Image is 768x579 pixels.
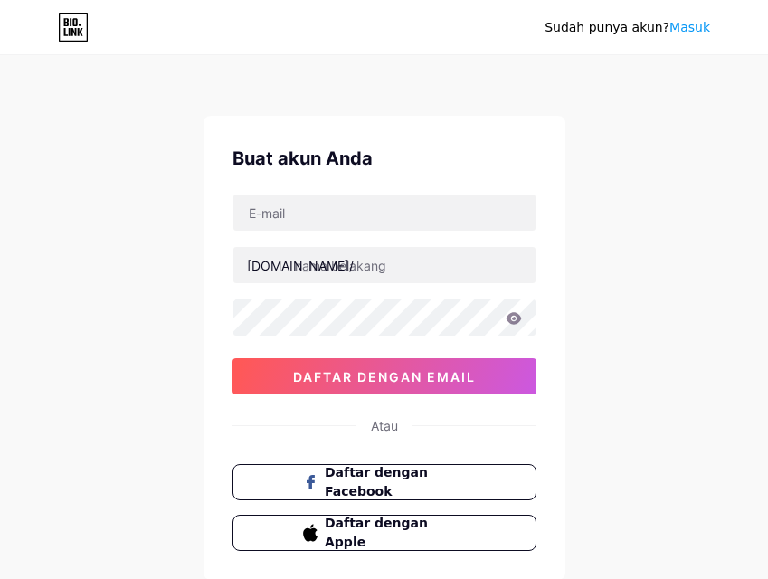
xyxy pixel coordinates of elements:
a: Masuk [669,20,710,34]
button: Daftar dengan Facebook [232,464,536,500]
font: Buat akun Anda [232,147,373,169]
input: nama belakang [233,247,536,283]
font: Sudah punya akun? [545,20,669,34]
font: Daftar dengan Facebook [325,465,428,498]
font: Daftar dengan Apple [325,516,428,549]
button: Daftar dengan Apple [232,515,536,551]
font: Atau [371,418,398,433]
font: daftar dengan email [293,369,476,384]
input: E-mail [233,195,536,231]
font: [DOMAIN_NAME]/ [247,258,354,273]
button: daftar dengan email [232,358,536,394]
